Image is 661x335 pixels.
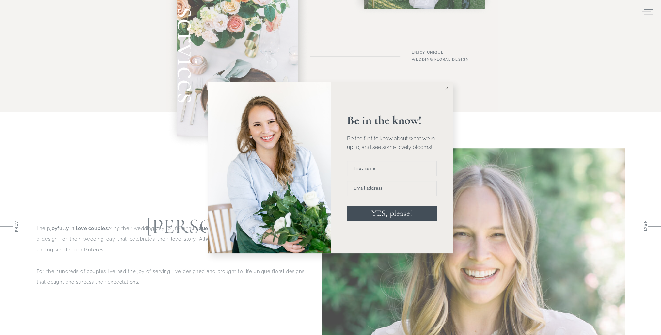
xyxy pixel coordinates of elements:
[347,135,437,151] p: Be the first to know about what we're up to, and see some lovely blooms!
[347,114,437,126] p: Be in the know!
[347,206,437,221] button: YES, please!
[179,20,220,35] button: Subscribe
[371,208,412,218] span: YES, please!
[186,25,213,29] span: Subscribe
